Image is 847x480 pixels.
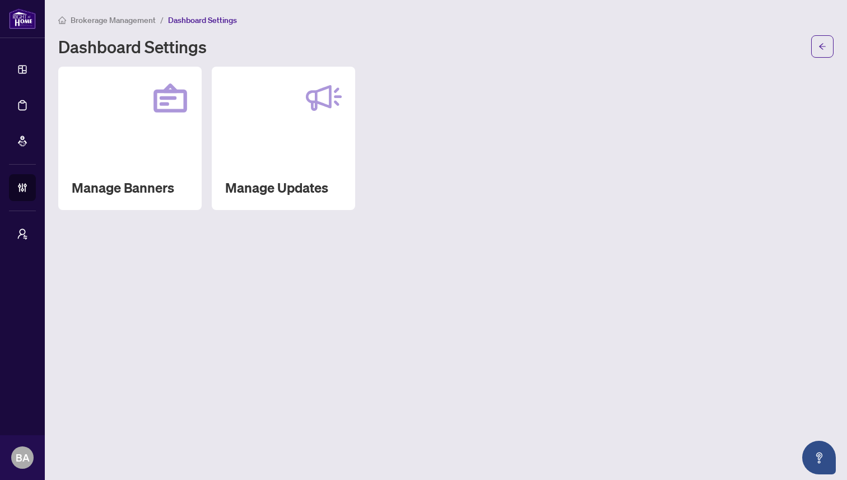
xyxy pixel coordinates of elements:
[818,43,826,50] span: arrow-left
[17,229,28,240] span: user-switch
[225,179,342,197] h2: Manage Updates
[16,450,30,465] span: BA
[58,38,207,55] h1: Dashboard Settings
[72,179,188,197] h2: Manage Banners
[168,15,237,25] span: Dashboard Settings
[58,16,66,24] span: home
[71,15,156,25] span: Brokerage Management
[9,8,36,29] img: logo
[802,441,836,474] button: Open asap
[160,13,164,26] li: /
